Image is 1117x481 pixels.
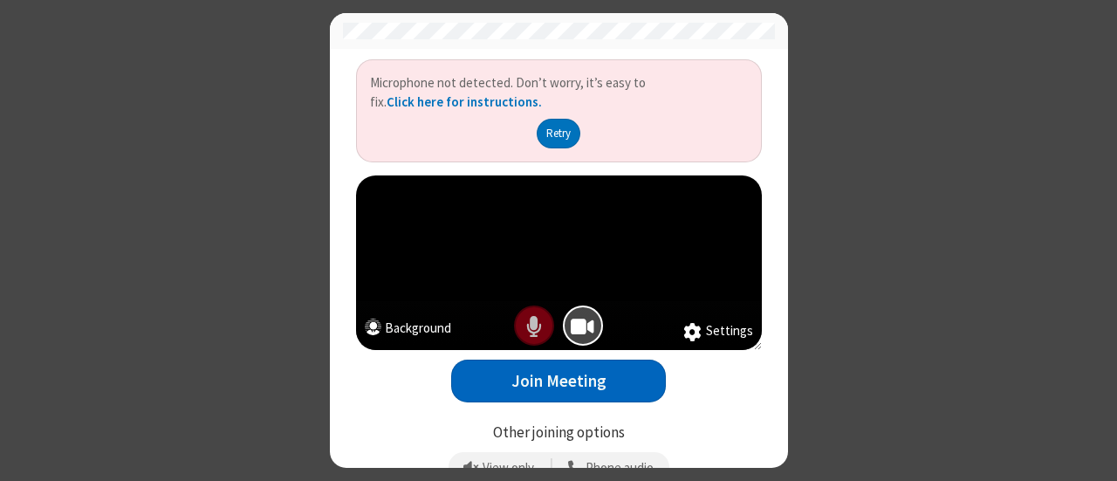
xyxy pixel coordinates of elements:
[550,455,553,479] span: |
[537,119,581,148] button: Retry
[514,306,554,346] button: No microphone detected.
[356,422,762,444] p: Other joining options
[683,321,753,342] button: Settings
[586,461,654,476] span: Phone audio
[563,306,603,346] button: Camera is on
[370,73,748,113] p: Microphone not detected. Don’t worry, it’s easy to fix.
[387,93,542,110] a: Click here for instructions.
[365,319,451,342] button: Background
[483,461,534,476] span: View only
[451,360,666,402] button: Join Meeting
